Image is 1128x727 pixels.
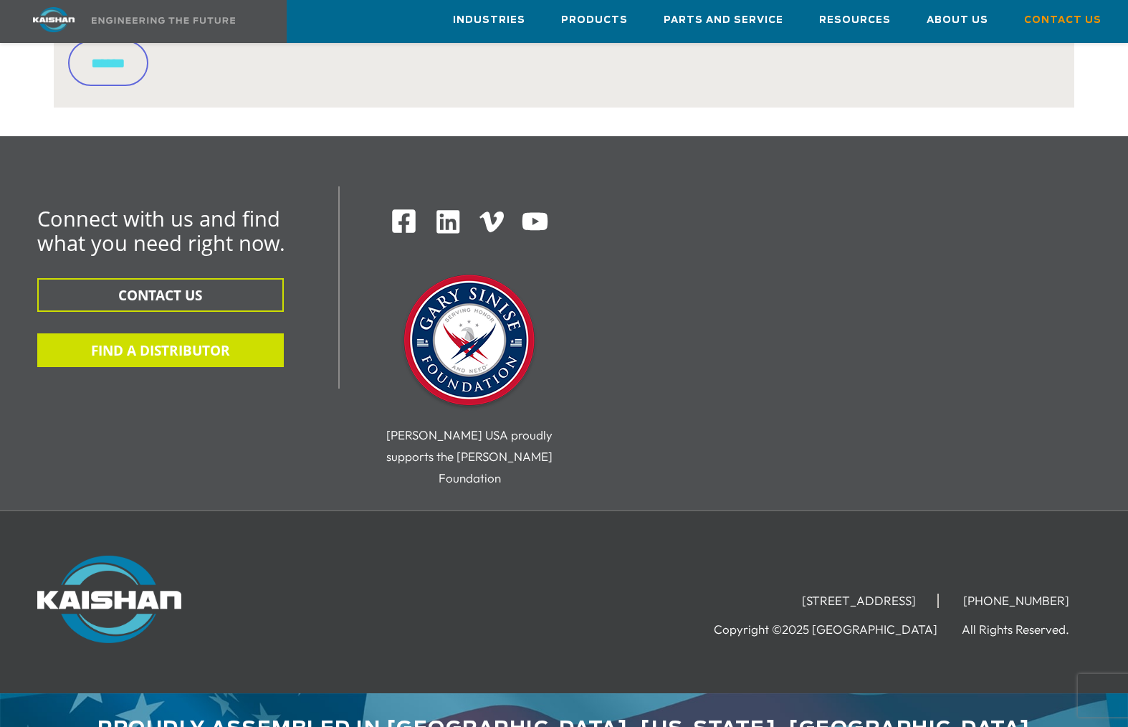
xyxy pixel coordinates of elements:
[942,594,1091,608] li: [PHONE_NUMBER]
[927,1,988,39] a: About Us
[780,594,939,608] li: [STREET_ADDRESS]
[391,208,417,234] img: Facebook
[962,622,1091,637] li: All Rights Reserved.
[664,1,783,39] a: Parts and Service
[1024,12,1101,29] span: Contact Us
[664,12,783,29] span: Parts and Service
[819,12,891,29] span: Resources
[434,208,462,236] img: Linkedin
[453,1,525,39] a: Industries
[453,12,525,29] span: Industries
[1024,1,1101,39] a: Contact Us
[714,622,959,637] li: Copyright ©2025 [GEOGRAPHIC_DATA]
[37,556,181,643] img: Kaishan
[521,208,549,236] img: Youtube
[37,278,284,312] button: CONTACT US
[561,1,628,39] a: Products
[927,12,988,29] span: About Us
[479,212,504,232] img: Vimeo
[398,270,541,414] img: Gary Sinise Foundation
[561,12,628,29] span: Products
[37,333,284,367] button: FIND A DISTRIBUTOR
[37,204,285,257] span: Connect with us and find what you need right now.
[386,427,553,485] span: [PERSON_NAME] USA proudly supports the [PERSON_NAME] Foundation
[819,1,891,39] a: Resources
[92,17,235,24] img: Engineering the future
